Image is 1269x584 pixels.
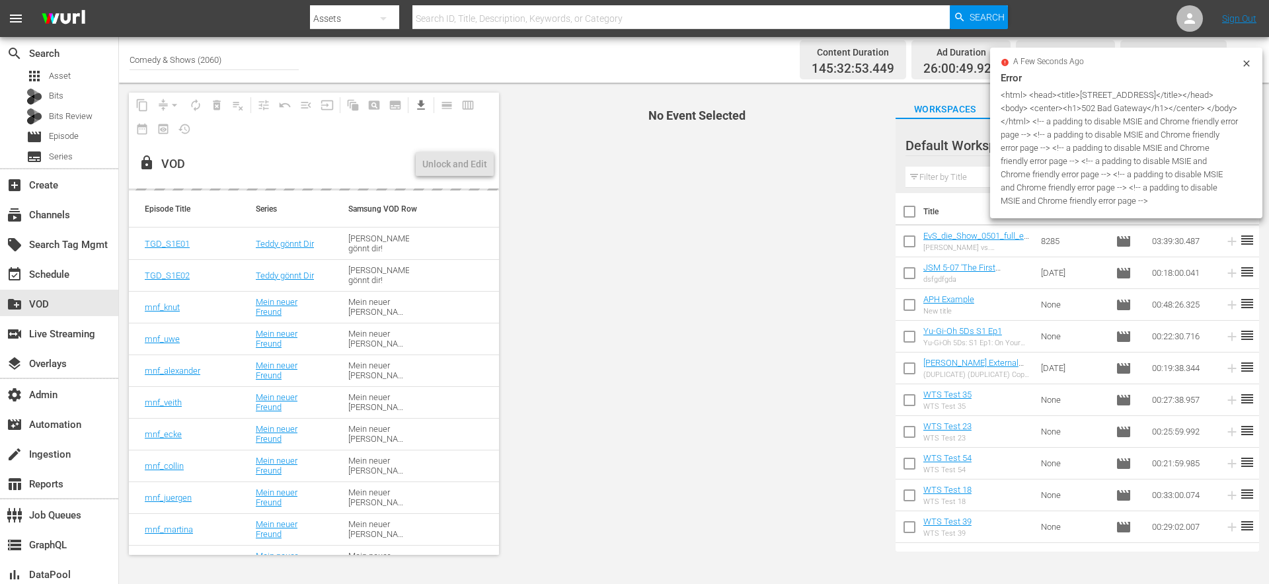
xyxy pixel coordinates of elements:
[348,456,409,476] div: Mein neuer [PERSON_NAME] S1
[1147,226,1219,257] td: 03:39:30.487
[1116,265,1132,281] span: Episode
[923,193,1034,230] th: Title
[432,93,457,118] span: Day Calendar View
[1147,416,1219,448] td: 00:25:59.992
[923,294,974,304] a: APH Example
[812,43,894,62] div: Content Duration
[7,177,22,193] span: Create
[348,424,409,444] div: Mein neuer [PERSON_NAME] S1
[49,130,79,143] span: Episode
[414,99,428,112] span: get_app
[923,370,1030,379] div: (DUPLICATE) (DUPLICATE) Copy of [PERSON_NAME] External Overlays
[1116,360,1132,376] span: Episode
[1225,361,1239,376] svg: Add to Schedule
[145,271,190,280] a: TGD_S1E02
[145,239,190,249] a: TGD_S1E01
[338,93,364,118] span: Refresh All Search Blocks
[1147,321,1219,353] td: 00:22:30.716
[923,326,1002,336] a: Yu-Gi-Oh 5Ds S1 Ep1
[7,46,22,62] span: Search
[249,93,274,118] span: Customize Events
[153,95,185,116] span: Remove Gaps & Overlaps
[145,493,192,503] a: mnf_juergen
[7,507,22,523] span: Job Queues
[348,233,409,253] div: [PERSON_NAME] gönnt dir!
[1239,518,1255,534] span: reorder
[923,231,1030,251] a: EvS_die_Show_0501_full_episode
[7,387,22,403] span: Admin
[416,152,494,176] button: Unlock and Edit
[227,95,249,116] span: Clear Lineup
[49,89,63,103] span: Bits
[923,497,972,506] div: WTS Test 18
[923,339,1030,347] div: Yu-Gi-Oh 5Ds: S1 Ep1: On Your Mark, Get Set, DUEL!
[1239,359,1255,375] span: reorder
[1147,353,1219,384] td: 00:19:38.344
[49,69,71,83] span: Asset
[1116,329,1132,345] span: Episode
[1225,425,1239,439] svg: Add to Schedule
[905,127,1235,164] div: Default Workspace
[7,326,22,342] span: Live Streaming
[1036,384,1110,416] td: None
[256,424,297,444] a: Mein neuer Freund
[1239,232,1255,248] span: reorder
[7,207,22,223] span: Channels
[1116,233,1132,249] span: Episode
[145,397,182,407] a: mnf_veith
[923,307,974,315] div: New title
[145,461,184,471] a: mnf_collin
[522,109,872,122] h4: No Event Selected
[256,519,297,539] a: Mein neuer Freund
[256,297,297,317] a: Mein neuer Freund
[1239,454,1255,470] span: reorder
[1116,487,1132,503] span: Episode
[1132,43,1215,62] div: Total Duration
[348,487,409,507] div: Mein neuer [PERSON_NAME] S1
[1036,353,1110,384] td: [DATE]
[26,68,42,84] span: Asset
[1147,384,1219,416] td: 00:27:38.957
[256,487,297,507] a: Mein neuer Freund
[457,95,479,116] span: Week Calendar View
[896,101,995,118] span: Workspaces
[8,11,24,26] span: menu
[1147,511,1219,543] td: 00:29:02.007
[132,118,153,140] span: Month Calendar View
[1147,448,1219,480] td: 00:21:59.985
[923,421,972,431] a: WTS Test 23
[129,190,240,228] th: Episode Title
[348,297,409,317] div: Mein neuer [PERSON_NAME] S1
[923,275,1030,284] div: dsfgdfgda
[406,93,432,118] span: Download as CSV
[950,5,1008,29] button: Search
[7,537,22,553] span: GraphQL
[1225,488,1239,503] svg: Add to Schedule
[1116,392,1132,408] span: Episode
[923,485,972,495] a: WTS Test 18
[26,149,42,165] span: Series
[812,62,894,77] span: 145:32:53.449
[1239,327,1255,343] span: reorder
[348,329,409,349] div: Mein neuer [PERSON_NAME] S1
[145,429,182,439] a: mnf_ecke
[1001,89,1238,208] div: <html> <head><title>[STREET_ADDRESS]</title></head> <body> <center><h1>502 Bad Gateway</h1></cent...
[923,358,1024,378] a: [PERSON_NAME] External Overlays
[7,476,22,492] span: Reports
[923,390,972,399] a: WTS Test 35
[364,95,385,116] span: Create Search Block
[1225,520,1239,534] svg: Add to Schedule
[1036,543,1110,575] td: None
[923,263,1001,282] a: JSM 5-07 'The First Thanksgiving' (+125)
[7,267,22,282] span: Schedule
[422,152,487,176] div: Unlock and Edit
[332,190,425,228] th: Samsung VOD Row
[348,519,409,539] div: Mein neuer [PERSON_NAME] S1
[1147,289,1219,321] td: 00:48:26.325
[256,329,297,349] a: Mein neuer Freund
[1036,511,1110,543] td: None
[32,3,95,34] img: ans4CAIJ8jUAAAAAAAAAAAAAAAAAAAAAAAAgQb4GAAAAAAAAAAAAAAAAAAAAAAAAJMjXAAAAAAAAAAAAAAAAAAAAAAAAgAT5G...
[970,5,1005,29] span: Search
[923,466,972,474] div: WTS Test 54
[923,453,972,463] a: WTS Test 54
